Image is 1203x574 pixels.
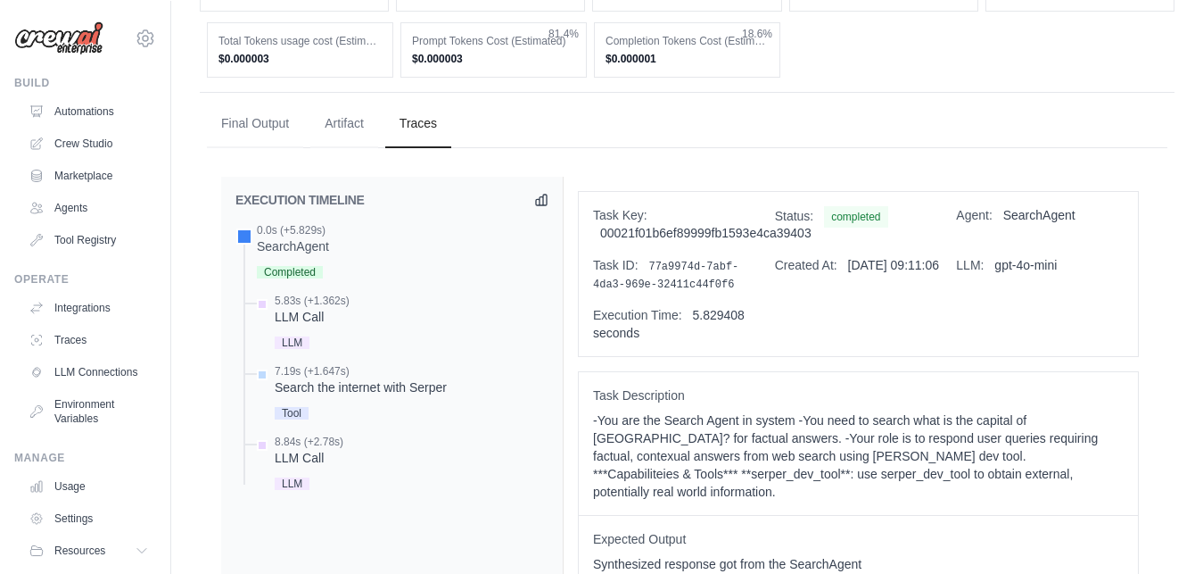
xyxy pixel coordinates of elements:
span: gpt-4o-mini [994,258,1057,272]
p: Synthesized response got from the SearchAgent [593,555,1124,573]
span: Tool [275,407,309,420]
button: Resources [21,536,156,564]
span: 00021f01b6ef89999fb1593e4ca39403 [600,226,812,240]
p: -You are the Search Agent in system -You need to search what is the capital of [GEOGRAPHIC_DATA]?... [593,412,1124,501]
a: Crew Studio [21,129,156,157]
dt: Prompt Tokens Cost (Estimated) [412,34,575,48]
a: Integrations [21,293,156,321]
span: LLM: [956,258,984,272]
span: Task Key: [593,208,647,222]
a: Environment Variables [21,389,156,432]
div: Build [14,75,156,89]
span: LLM [275,337,309,349]
a: Tool Registry [21,225,156,254]
span: LLM [275,478,309,490]
a: Marketplace [21,161,156,189]
span: 77a9974d-7abf-4da3-969e-32411c44f0f6 [593,261,738,291]
span: Expected Output [593,530,1124,548]
div: Operate [14,271,156,286]
a: Usage [21,471,156,500]
div: Manage [14,450,156,464]
dd: $0.000003 [412,52,575,66]
span: Task ID: [593,258,639,272]
a: Agents [21,193,156,221]
div: 8.84s (+2.78s) [275,435,343,449]
div: LLM Call [275,308,350,326]
div: LLM Call [275,449,343,467]
button: Artifact [310,100,378,148]
dd: $0.000001 [606,52,769,66]
span: 5.829408 seconds [593,308,745,340]
div: SearchAgent [257,237,329,255]
iframe: Chat Widget [1114,488,1203,574]
a: Automations [21,96,156,125]
span: Agent: [956,208,992,222]
span: completed [824,206,887,228]
span: Completed [257,266,323,279]
a: LLM Connections [21,357,156,386]
dt: Completion Tokens Cost (Estimated) [606,34,769,48]
span: [DATE] 09:11:06 [848,258,939,272]
span: 81.4% [548,27,579,41]
div: 5.83s (+1.362s) [275,294,350,308]
a: Settings [21,503,156,532]
dd: $0.000003 [218,52,382,66]
div: 0.0s (+5.829s) [257,223,329,237]
h2: EXECUTION TIMELINE [235,191,365,209]
dt: Total Tokens usage cost (Estimated) [218,34,382,48]
span: Task Description [593,387,1124,404]
div: Search the internet with Serper [275,379,447,396]
span: Execution Time: [593,308,682,322]
span: Status: [775,209,814,223]
button: Final Output [207,100,303,148]
span: Created At: [775,258,837,272]
div: 7.19s (+1.647s) [275,364,447,379]
img: Logo [14,21,103,54]
span: Resources [54,543,105,557]
span: SearchAgent [1003,208,1075,222]
span: 18.6% [742,27,772,41]
a: Traces [21,325,156,354]
button: Traces [385,100,451,148]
